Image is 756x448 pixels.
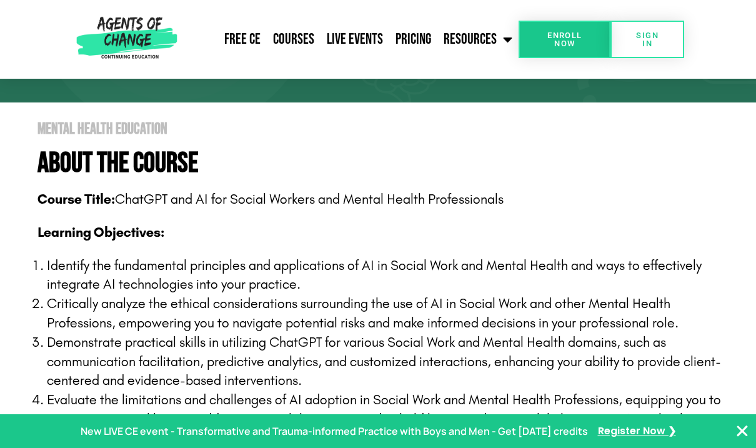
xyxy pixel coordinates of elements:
a: Pricing [389,24,437,55]
p: ChatGPT and AI for Social Workers and Mental Health Professionals [37,190,734,209]
a: Enroll Now [519,21,610,58]
a: Live Events [321,24,389,55]
span: Enroll Now [539,31,590,47]
h2: Mental Health Education [37,121,734,137]
h4: About The Course [37,149,734,177]
a: SIGN IN [610,21,684,58]
p: Critically analyze the ethical considerations surrounding the use of AI in Social Work and other ... [47,294,734,333]
span: SIGN IN [630,31,664,47]
a: Resources [437,24,519,55]
a: Free CE [218,24,267,55]
nav: Menu [182,24,519,55]
p: New LIVE CE event - Transformative and Trauma-informed Practice with Boys and Men - Get [DATE] cr... [81,422,588,441]
b: Course Title: [37,191,115,207]
button: Close Banner [735,424,750,439]
b: Learning Objectives: [37,224,164,241]
a: Courses [267,24,321,55]
p: Identify the fundamental principles and applications of AI in Social Work and Mental Health and w... [47,256,734,295]
a: Register Now ❯ [598,422,676,441]
p: Evaluate the limitations and challenges of AI adoption in Social Work and Mental Health Professio... [47,391,734,429]
p: Demonstrate practical skills in utilizing ChatGPT for various Social Work and Mental Health domai... [47,333,734,391]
